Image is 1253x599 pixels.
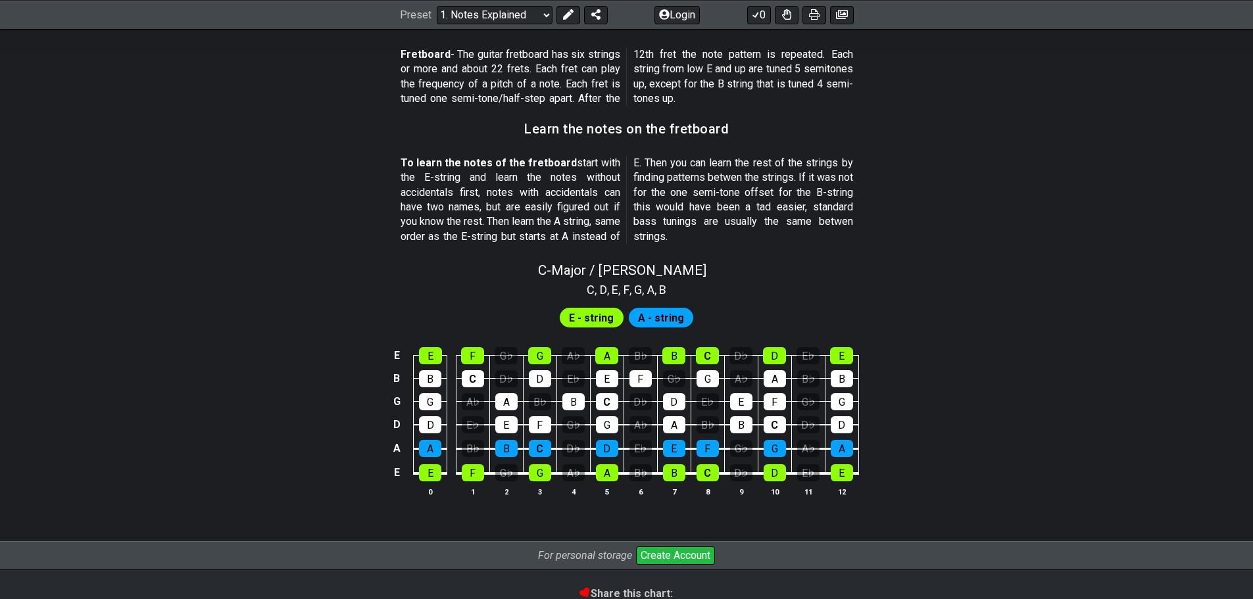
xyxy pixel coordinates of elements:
[763,347,786,364] div: D
[825,485,858,498] th: 12
[495,416,518,433] div: E
[663,370,685,387] div: G♭
[562,347,585,364] div: A♭
[596,393,618,410] div: C
[401,47,853,107] p: - The guitar fretboard has six strings or more and about 22 frets. Each fret can play the frequen...
[489,485,523,498] th: 2
[797,370,820,387] div: B♭
[419,416,441,433] div: D
[456,485,489,498] th: 1
[797,440,820,457] div: A♭
[419,464,441,481] div: E
[830,347,853,364] div: E
[562,393,585,410] div: B
[659,281,666,299] span: B
[663,393,685,410] div: D
[414,485,447,498] th: 0
[600,281,607,299] span: D
[724,485,758,498] th: 9
[624,281,629,299] span: F
[523,485,556,498] th: 3
[562,440,585,457] div: D♭
[495,370,518,387] div: D♭
[629,370,652,387] div: F
[797,393,820,410] div: G♭
[524,122,729,136] h3: Learn the notes on the fretboard
[607,281,612,299] span: ,
[634,281,642,299] span: G
[596,464,618,481] div: A
[697,416,719,433] div: B♭
[529,370,551,387] div: D
[584,5,608,24] button: Share Preset
[587,281,595,299] span: C
[596,440,618,457] div: D
[764,393,786,410] div: F
[556,5,580,24] button: Edit Preset
[624,485,657,498] th: 6
[538,549,632,562] i: For personal storage
[612,281,618,299] span: E
[495,440,518,457] div: B
[697,440,719,457] div: F
[831,416,853,433] div: D
[775,5,798,24] button: Toggle Dexterity for all fretkits
[595,281,600,299] span: ,
[729,347,752,364] div: D♭
[730,416,752,433] div: B
[764,440,786,457] div: G
[697,370,719,387] div: G
[462,440,484,457] div: B♭
[419,370,441,387] div: B
[797,416,820,433] div: D♭
[538,262,706,278] span: C - Major / [PERSON_NAME]
[657,485,691,498] th: 7
[401,48,451,60] strong: Fretboard
[569,308,614,327] span: First enable full edit mode to edit
[595,347,618,364] div: A
[629,440,652,457] div: E♭
[642,281,647,299] span: ,
[562,416,585,433] div: G♭
[495,393,518,410] div: A
[797,464,820,481] div: E♭
[462,370,484,387] div: C
[461,347,484,364] div: F
[529,393,551,410] div: B♭
[462,464,484,481] div: F
[389,460,405,485] td: E
[647,281,654,299] span: A
[562,464,585,481] div: A♭
[663,464,685,481] div: B
[419,393,441,410] div: G
[389,345,405,368] td: E
[462,416,484,433] div: E♭
[590,485,624,498] th: 5
[764,370,786,387] div: A
[691,485,724,498] th: 8
[663,416,685,433] div: A
[802,5,826,24] button: Print
[529,440,551,457] div: C
[401,156,853,244] p: start with the E-string and learn the notes without accidentals first, notes with accidentals can...
[747,5,771,24] button: 0
[831,370,853,387] div: B
[419,347,442,364] div: E
[389,390,405,413] td: G
[596,370,618,387] div: E
[437,5,553,24] select: Preset
[831,464,853,481] div: E
[528,347,551,364] div: G
[791,485,825,498] th: 11
[730,370,752,387] div: A♭
[495,464,518,481] div: G♭
[730,464,752,481] div: D♭
[562,370,585,387] div: E♭
[401,156,577,169] strong: To learn the notes of the fretboard
[400,9,431,21] span: Preset
[696,347,719,364] div: C
[636,546,715,565] button: Create Account
[629,416,652,433] div: A♭
[797,347,820,364] div: E♭
[697,464,719,481] div: C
